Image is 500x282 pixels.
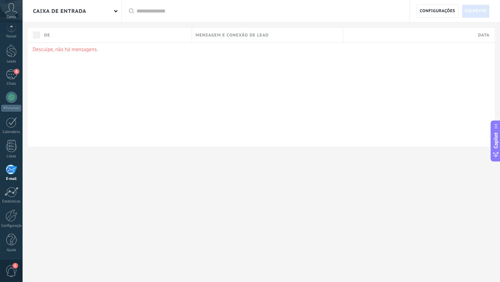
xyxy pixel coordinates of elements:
[492,133,499,149] span: Copilot
[1,105,21,111] div: WhatsApp
[33,46,490,53] p: Desculpe, não há mensagens.
[1,177,22,181] div: E-mail
[1,248,22,252] div: Ajuda
[14,69,19,74] span: 6
[1,154,22,159] div: Listas
[12,263,18,268] span: 1
[1,59,22,64] div: Leads
[7,15,16,19] span: Conta
[1,224,22,228] div: Configurações
[417,5,458,18] a: Configurações
[1,130,22,134] div: Calendário
[420,5,455,17] span: Configurações
[478,32,490,39] span: Data
[1,82,22,86] div: Chats
[462,5,490,18] a: Escrever
[44,32,50,39] span: De
[1,199,22,204] div: Estatísticas
[1,34,22,39] div: Painel
[195,32,269,39] span: Mensagem e conexão de lead
[465,5,486,17] span: Escrever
